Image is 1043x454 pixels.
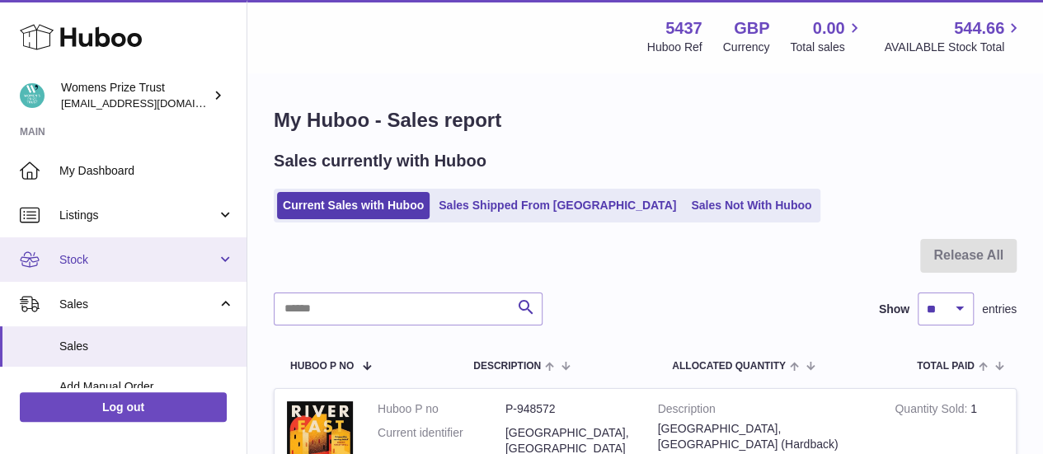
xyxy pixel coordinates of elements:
h2: Sales currently with Huboo [274,150,486,172]
span: Sales [59,339,234,354]
span: Stock [59,252,217,268]
span: Add Manual Order [59,379,234,395]
span: Total sales [790,40,863,55]
span: ALLOCATED Quantity [672,361,786,372]
span: [EMAIL_ADDRESS][DOMAIN_NAME] [61,96,242,110]
span: entries [982,302,1017,317]
div: Currency [723,40,770,55]
img: info@womensprizeforfiction.co.uk [20,83,45,108]
span: Description [473,361,541,372]
span: Listings [59,208,217,223]
strong: Description [658,401,871,421]
span: AVAILABLE Stock Total [884,40,1023,55]
strong: GBP [734,17,769,40]
h1: My Huboo - Sales report [274,107,1017,133]
div: Huboo Ref [647,40,702,55]
dd: P-948572 [505,401,633,417]
span: 0.00 [813,17,845,40]
a: Log out [20,392,227,422]
span: My Dashboard [59,163,234,179]
span: 544.66 [954,17,1004,40]
a: Current Sales with Huboo [277,192,430,219]
strong: 5437 [665,17,702,40]
a: Sales Not With Huboo [685,192,817,219]
dt: Huboo P no [378,401,505,417]
strong: Quantity Sold [895,402,970,419]
a: 544.66 AVAILABLE Stock Total [884,17,1023,55]
div: [GEOGRAPHIC_DATA], [GEOGRAPHIC_DATA] (Hardback) [658,421,871,452]
span: Total paid [917,361,975,372]
a: Sales Shipped From [GEOGRAPHIC_DATA] [433,192,682,219]
span: Huboo P no [290,361,354,372]
a: 0.00 Total sales [790,17,863,55]
div: Womens Prize Trust [61,80,209,111]
label: Show [879,302,909,317]
span: Sales [59,297,217,312]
